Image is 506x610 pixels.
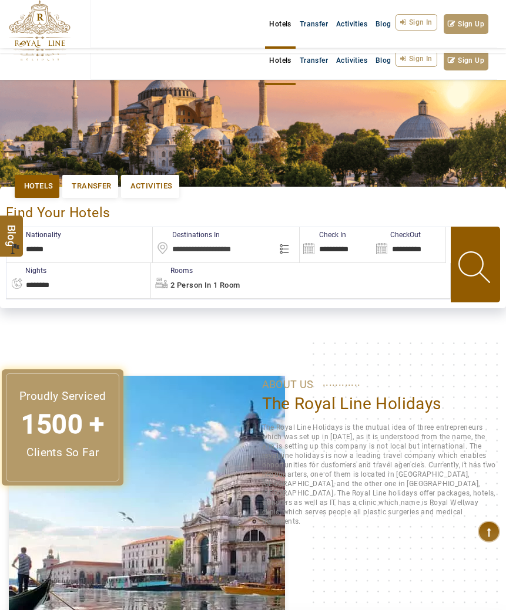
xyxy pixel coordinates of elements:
[373,230,421,240] label: CheckOut
[121,175,179,198] a: Activities
[262,393,498,414] h1: The Royal Line Holidays
[4,225,19,235] span: Blog
[170,281,240,289] span: 2 Person in 1 Room
[332,14,371,34] a: Activities
[373,227,445,262] input: Search
[262,376,498,393] p: ABOUT US
[300,230,346,240] label: Check In
[323,373,361,391] span: ............
[6,193,500,227] div: Find Your Hotels
[130,181,173,192] span: Activities
[296,14,332,34] a: Transfer
[24,181,53,192] span: Hotels
[300,227,373,262] input: Search
[15,175,59,198] a: Hotels
[153,230,220,240] label: Destinations In
[371,14,396,34] a: Blog
[262,423,498,526] p: The Royal Line Holidays is the mutual idea of three entrepreneurs which was set up in [DATE], as ...
[151,266,193,276] label: Rooms
[376,20,391,28] span: Blog
[6,230,61,240] label: Nationality
[6,266,46,276] label: nights
[72,181,111,192] span: Transfer
[396,14,437,31] a: Sign In
[62,175,118,198] a: Transfer
[444,14,488,34] a: Sign Up
[265,14,295,34] a: Hotels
